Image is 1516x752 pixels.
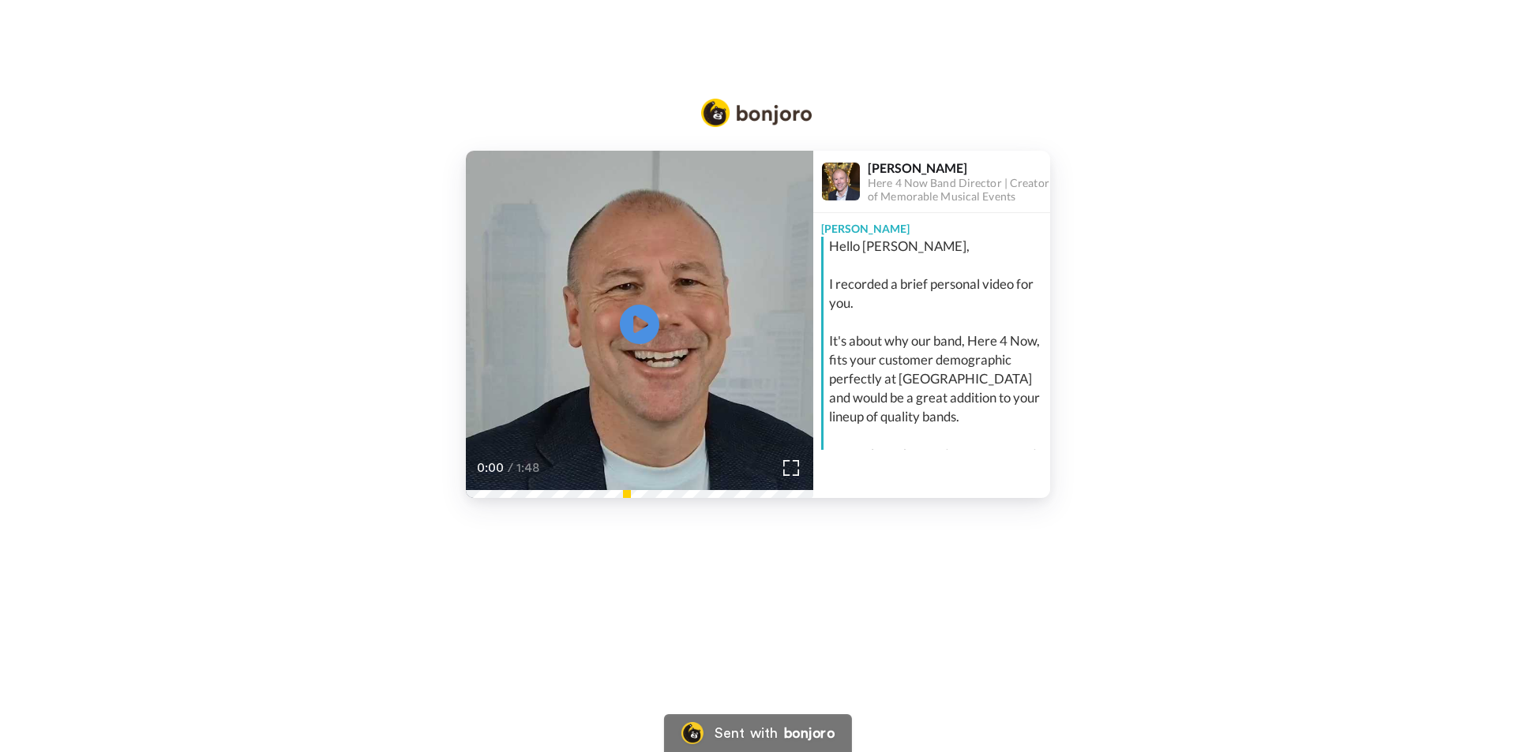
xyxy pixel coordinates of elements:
[868,160,1049,175] div: [PERSON_NAME]
[701,99,812,127] img: Bonjoro Logo
[829,237,1046,521] div: Hello [PERSON_NAME], I recorded a brief personal video for you. It's about why our band, Here 4 N...
[516,458,544,477] span: 1:48
[783,460,799,476] img: Full screen
[508,458,513,477] span: /
[868,177,1049,204] div: Here 4 Now Band Director | Creator of Memorable Musical Events
[822,163,860,200] img: Profile Image
[813,213,1050,237] div: [PERSON_NAME]
[477,458,505,477] span: 0:00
